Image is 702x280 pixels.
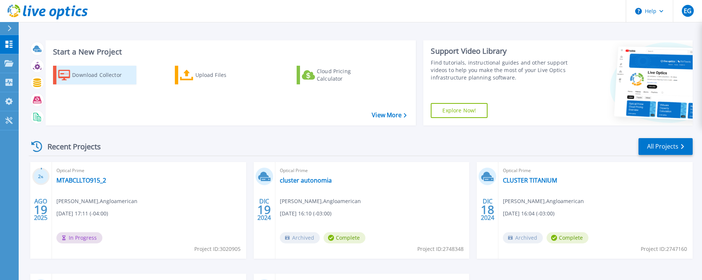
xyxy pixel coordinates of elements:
[32,172,50,181] h3: 2
[372,112,406,119] a: View More
[194,245,241,253] span: Project ID: 3020905
[56,197,137,205] span: [PERSON_NAME] , Angloamerican
[431,59,568,81] div: Find tutorials, instructional guides and other support videos to help you make the most of your L...
[257,206,271,213] span: 19
[503,197,584,205] span: [PERSON_NAME] , Angloamerican
[417,245,464,253] span: Project ID: 2748348
[297,66,380,84] a: Cloud Pricing Calculator
[280,232,320,243] span: Archived
[34,196,48,223] div: AGO 2025
[280,197,361,205] span: [PERSON_NAME] , Angloamerican
[480,196,495,223] div: DIC 2024
[56,232,102,243] span: In Progress
[503,167,688,175] span: Optical Prime
[56,177,106,184] a: MTABCLLTO915_2
[638,138,693,155] a: All Projects
[280,177,332,184] a: cluster autonomia
[34,206,47,213] span: 19
[280,209,331,218] span: [DATE] 16:10 (-03:00)
[641,245,687,253] span: Project ID: 2747160
[175,66,258,84] a: Upload Files
[431,46,568,56] div: Support Video Library
[547,232,588,243] span: Complete
[503,232,543,243] span: Archived
[481,206,494,213] span: 18
[684,8,692,14] span: EG
[257,196,271,223] div: DIC 2024
[41,175,43,179] span: %
[431,103,488,118] a: Explore Now!
[503,209,554,218] span: [DATE] 16:04 (-03:00)
[56,209,108,218] span: [DATE] 17:11 (-04:00)
[56,167,242,175] span: Optical Prime
[503,177,557,184] a: CLUSTER TITANIUM
[53,66,136,84] a: Download Collector
[317,68,377,83] div: Cloud Pricing Calculator
[29,137,111,156] div: Recent Projects
[53,48,406,56] h3: Start a New Project
[72,68,132,83] div: Download Collector
[280,167,465,175] span: Optical Prime
[195,68,255,83] div: Upload Files
[324,232,365,243] span: Complete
